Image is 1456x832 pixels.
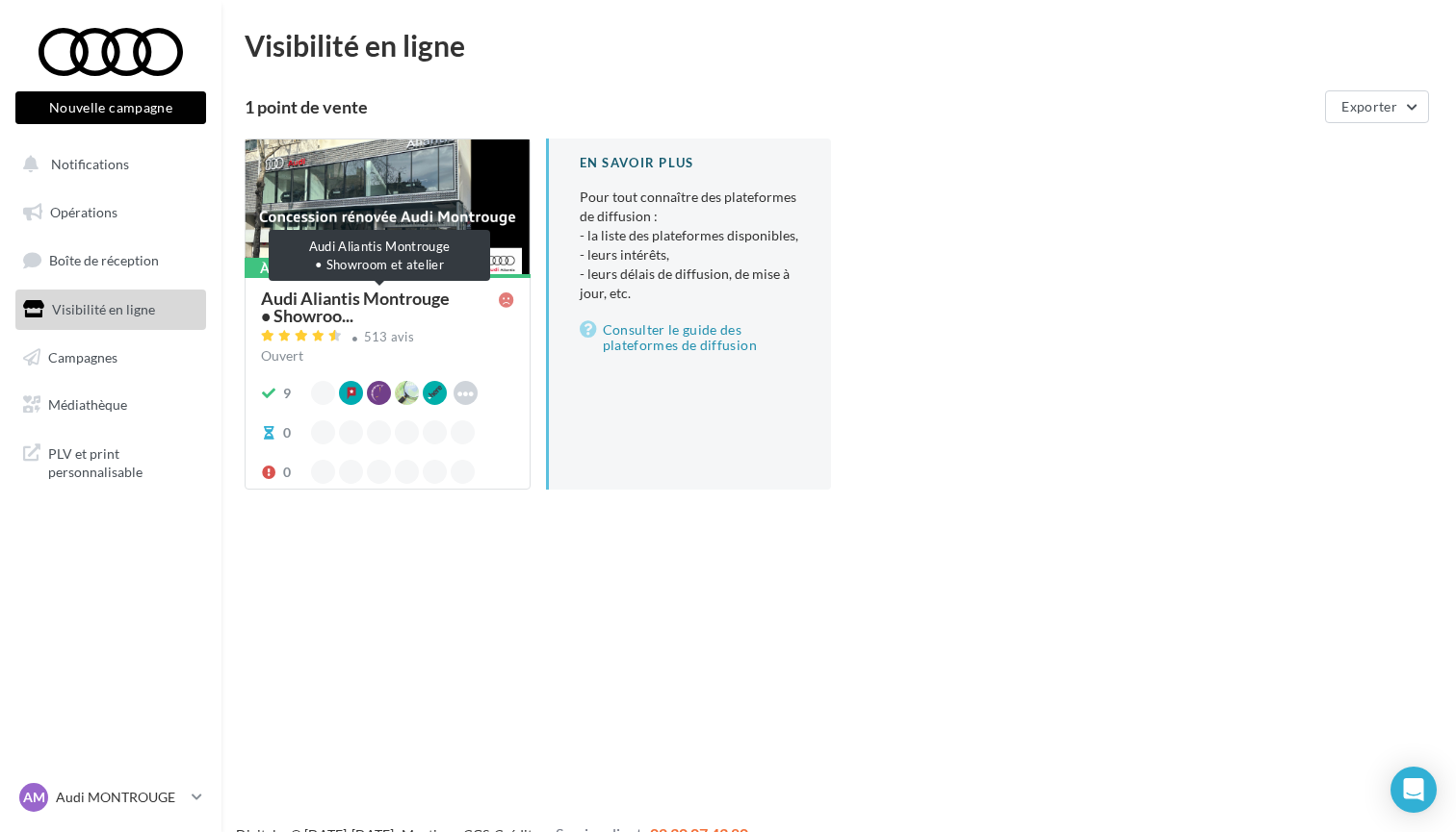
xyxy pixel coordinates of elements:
div: En savoir plus [580,154,801,172]
p: Audi MONTROUGE [56,788,184,807]
div: 0 [283,463,291,482]
a: Visibilité en ligne [12,290,210,330]
span: Exporter [1341,98,1397,114]
li: - la liste des plateformes disponibles, [580,226,801,245]
div: Visibilité en ligne [245,31,1433,60]
button: Notifications [12,144,202,185]
span: Campagnes [48,348,117,365]
span: Ouvert [261,347,303,364]
span: Boîte de réception [49,252,159,268]
div: 0 [283,423,291,442]
div: Open Intercom Messenger [1391,767,1437,813]
div: 9 [283,384,291,403]
span: Audi Aliantis Montrouge • Showroo... [261,290,499,324]
a: Opérations [12,192,210,233]
a: 513 avis [261,327,514,350]
a: Campagnes [12,338,210,378]
a: AM Audi MONTROUGE [15,779,206,816]
span: PLV et print personnalisable [48,441,198,482]
li: - leurs intérêts, [580,245,801,265]
div: Audi Aliantis Montrouge • Showroom et atelier [269,230,490,281]
span: Notifications [51,156,129,172]
span: AM [23,788,45,807]
span: Opérations [50,204,117,220]
li: - leurs délais de diffusion, de mise à jour, etc. [580,265,801,303]
a: Médiathèque [12,385,210,425]
span: Médiathèque [48,396,127,413]
div: 513 avis [364,331,415,343]
button: Exporter [1325,90,1429,123]
div: À jour [245,258,330,279]
a: Consulter le guide des plateformes de diffusion [580,318,801,357]
p: Pour tout connaître des plateformes de diffusion : [580,188,801,303]
button: Nouvelle campagne [15,91,206,124]
a: PLV et print personnalisable [12,433,210,490]
a: Boîte de réception [12,240,210,281]
div: 1 point de vente [245,98,1317,115]
span: Visibilité en ligne [52,301,155,317]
